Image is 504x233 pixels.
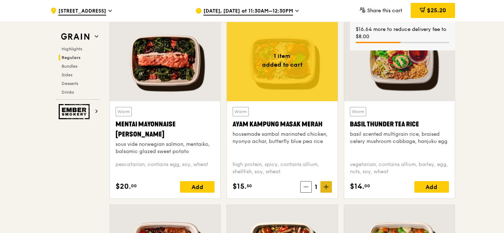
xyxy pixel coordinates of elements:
span: [STREET_ADDRESS] [58,8,106,15]
div: Warm [116,107,132,116]
span: $14. [350,181,364,192]
span: 00 [131,183,137,189]
span: Desserts [62,81,78,86]
img: Ember Smokery web logo [59,104,92,119]
div: $16.64 more to reduce delivery fee to $8.00 [356,26,449,40]
div: Add [414,181,449,193]
span: $20. [116,181,131,192]
div: basil scented multigrain rice, braised celery mushroom cabbage, hanjuku egg [350,131,449,145]
span: Bundles [62,64,77,69]
div: vegetarian, contains allium, barley, egg, nuts, soy, wheat [350,161,449,175]
span: 50 [247,183,252,189]
span: [DATE], [DATE] at 11:30AM–12:30PM [203,8,293,15]
span: 1 [312,182,320,192]
div: pescatarian, contains egg, soy, wheat [116,161,215,175]
span: Drinks [62,90,74,95]
div: Warm [350,107,366,116]
span: Highlights [62,46,82,51]
div: Warm [233,107,249,116]
span: Share this cart [367,8,402,14]
span: $25.20 [427,7,446,14]
span: Regulars [62,55,81,60]
span: $15. [233,181,247,192]
div: Mentai Mayonnaise [PERSON_NAME] [116,119,215,139]
span: 00 [364,183,370,189]
div: Ayam Kampung Masak Merah [233,119,332,129]
div: high protein, spicy, contains allium, shellfish, soy, wheat [233,161,332,175]
div: housemade sambal marinated chicken, nyonya achar, butterfly blue pea rice [233,131,332,145]
span: Sides [62,72,72,77]
div: sous vide norwegian salmon, mentaiko, balsamic glazed sweet potato [116,141,215,155]
div: Add [180,181,215,193]
div: Basil Thunder Tea Rice [350,119,449,129]
img: Grain web logo [59,30,92,43]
